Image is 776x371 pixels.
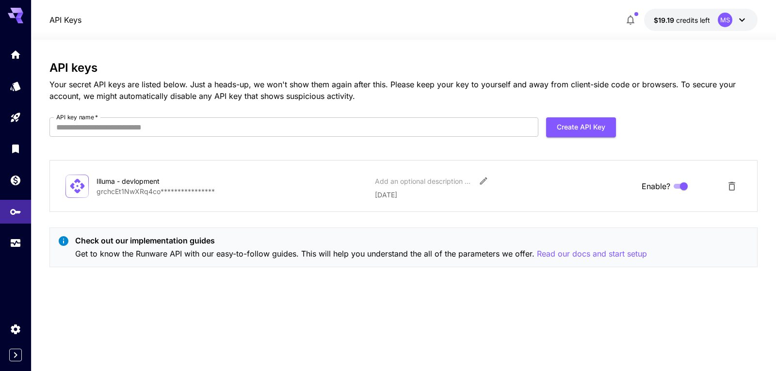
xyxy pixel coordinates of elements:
span: Enable? [642,180,670,192]
div: $19.1915 [654,15,710,25]
div: Add an optional description or comment [375,176,472,186]
div: Library [10,143,21,155]
button: Create API Key [546,117,616,137]
p: [DATE] [375,190,634,200]
button: Delete API Key [722,177,742,196]
a: API Keys [49,14,81,26]
p: Get to know the Runware API with our easy-to-follow guides. This will help you understand the all... [75,248,647,260]
p: Your secret API keys are listed below. Just a heads-up, we won't show them again after this. Plea... [49,79,757,102]
span: $19.19 [654,16,676,24]
div: MS [718,13,732,27]
div: Playground [10,112,21,124]
div: API Keys [10,206,21,218]
button: $19.1915MS [644,9,758,31]
div: Illuma - devlopment [97,176,194,186]
div: Wallet [10,174,21,186]
button: Expand sidebar [9,349,22,361]
p: Check out our implementation guides [75,235,647,246]
div: Usage [10,237,21,249]
div: Settings [10,323,21,335]
button: Read our docs and start setup [537,248,647,260]
label: API key name [56,113,98,121]
div: Models [10,80,21,92]
span: credits left [676,16,710,24]
div: Home [10,48,21,61]
h3: API keys [49,61,757,75]
button: Edit [475,172,492,190]
nav: breadcrumb [49,14,81,26]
